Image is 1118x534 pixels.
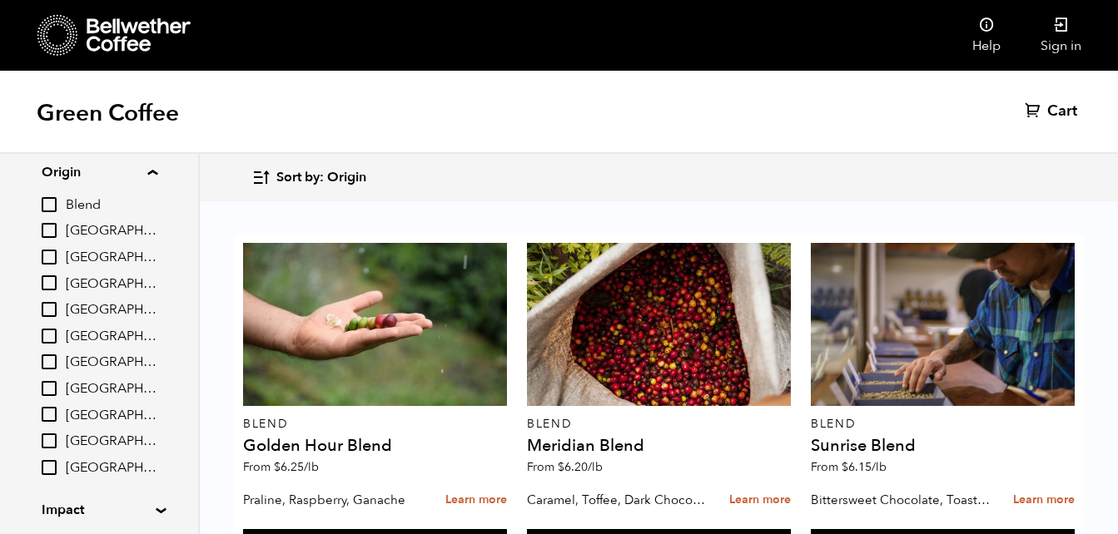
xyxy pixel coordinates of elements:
summary: Origin [42,162,157,182]
p: Bittersweet Chocolate, Toasted Marshmallow, Candied Orange, Praline [811,487,990,512]
span: $ [558,459,564,475]
a: Learn more [729,482,791,518]
a: Learn more [445,482,507,518]
a: Learn more [1013,482,1075,518]
span: [GEOGRAPHIC_DATA] [66,222,157,240]
input: [GEOGRAPHIC_DATA] [42,381,57,396]
input: [GEOGRAPHIC_DATA] [42,433,57,448]
span: From [243,459,319,475]
span: Sort by: Origin [276,169,366,187]
span: $ [842,459,848,475]
span: /lb [588,459,603,475]
p: Blend [243,418,507,430]
span: [GEOGRAPHIC_DATA] [66,328,157,346]
span: [GEOGRAPHIC_DATA] [66,301,157,319]
h1: Green Coffee [37,98,179,128]
span: /lb [872,459,887,475]
input: Blend [42,197,57,212]
input: [GEOGRAPHIC_DATA] [42,460,57,475]
p: Praline, Raspberry, Ganache [243,487,422,512]
span: From [527,459,603,475]
a: Cart [1025,101,1081,121]
input: [GEOGRAPHIC_DATA] [42,223,57,238]
input: [GEOGRAPHIC_DATA] [42,275,57,290]
bdi: 6.25 [274,459,319,475]
bdi: 6.15 [842,459,887,475]
summary: Impact [42,500,157,520]
h4: Golden Hour Blend [243,438,507,454]
input: [GEOGRAPHIC_DATA] [42,354,57,369]
span: [GEOGRAPHIC_DATA] [66,459,157,477]
span: [GEOGRAPHIC_DATA] [66,275,157,294]
span: [GEOGRAPHIC_DATA] [66,407,157,425]
input: [GEOGRAPHIC_DATA] [42,407,57,422]
span: [GEOGRAPHIC_DATA] [66,354,157,372]
span: [GEOGRAPHIC_DATA] [66,249,157,267]
bdi: 6.20 [558,459,603,475]
input: [GEOGRAPHIC_DATA] [42,302,57,317]
p: Blend [527,418,791,430]
span: Cart [1047,101,1077,121]
span: [GEOGRAPHIC_DATA] [66,433,157,451]
span: $ [274,459,281,475]
span: [GEOGRAPHIC_DATA] [66,380,157,398]
span: /lb [304,459,319,475]
input: [GEOGRAPHIC_DATA] [42,250,57,265]
span: Blend [66,196,157,215]
p: Blend [811,418,1075,430]
h4: Sunrise Blend [811,438,1075,454]
span: From [811,459,887,475]
button: Sort by: Origin [251,158,366,197]
h4: Meridian Blend [527,438,791,454]
input: [GEOGRAPHIC_DATA] [42,329,57,344]
p: Caramel, Toffee, Dark Chocolate [527,487,706,512]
